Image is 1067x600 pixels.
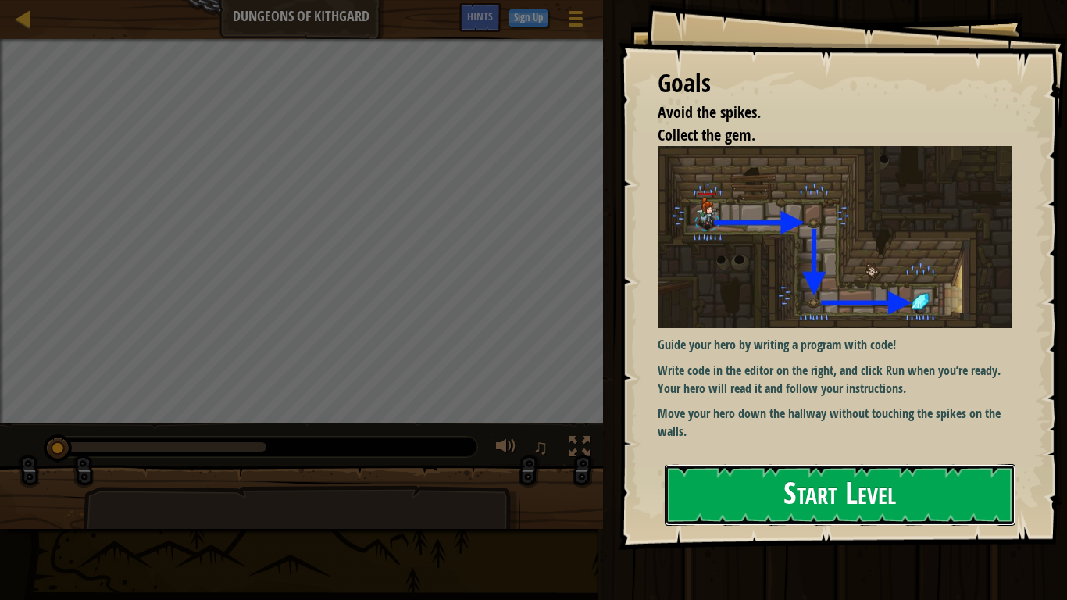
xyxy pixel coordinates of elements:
[533,435,548,459] span: ♫
[658,405,1012,441] p: Move your hero down the hallway without touching the spikes on the walls.
[658,102,761,123] span: Avoid the spikes.
[467,9,493,23] span: Hints
[638,102,1008,124] li: Avoid the spikes.
[638,124,1008,147] li: Collect the gem.
[658,336,1012,354] p: Guide your hero by writing a program with code!
[658,66,1012,102] div: Goals
[556,3,595,40] button: Show game menu
[658,362,1012,398] p: Write code in the editor on the right, and click Run when you’re ready. Your hero will read it an...
[665,464,1015,526] button: Start Level
[658,146,1012,328] img: Dungeons of kithgard
[509,9,548,27] button: Sign Up
[530,433,556,465] button: ♫
[658,124,755,145] span: Collect the gem.
[564,433,595,465] button: Toggle fullscreen
[491,433,522,465] button: Adjust volume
